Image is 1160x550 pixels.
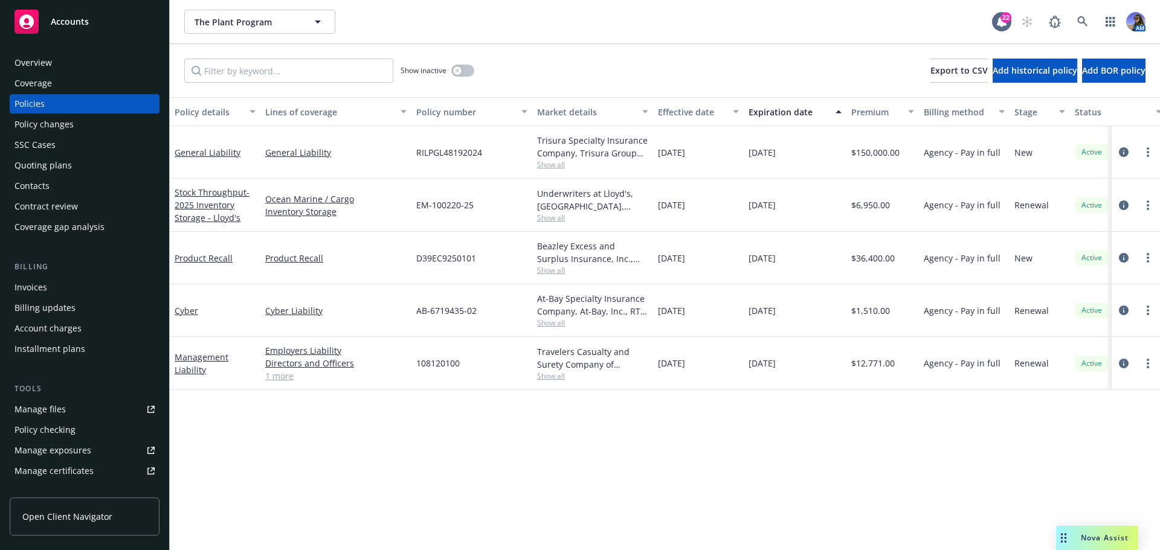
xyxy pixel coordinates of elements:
[14,53,52,72] div: Overview
[265,205,407,218] a: Inventory Storage
[14,482,76,501] div: Manage claims
[416,304,477,317] span: AB-6719435-02
[175,305,198,316] a: Cyber
[22,510,112,523] span: Open Client Navigator
[993,65,1077,76] span: Add historical policy
[1126,12,1145,31] img: photo
[10,156,159,175] a: Quoting plans
[924,357,1000,369] span: Agency - Pay in full
[851,199,890,211] span: $6,950.00
[1075,106,1149,118] div: Status
[924,146,1000,159] span: Agency - Pay in full
[265,304,407,317] a: Cyber Liability
[1014,146,1033,159] span: New
[1043,10,1067,34] a: Report a Bug
[10,441,159,460] a: Manage exposures
[14,94,45,114] div: Policies
[51,17,89,27] span: Accounts
[1014,252,1033,264] span: New
[416,199,474,211] span: EM-100220-25
[537,292,648,318] div: At-Bay Specialty Insurance Company, At-Bay, Inc., RT Specialty Insurance Services, LLC (RSG Speci...
[10,298,159,318] a: Billing updates
[184,59,393,83] input: Filter by keyword...
[10,261,159,273] div: Billing
[1080,358,1104,369] span: Active
[1071,10,1095,34] a: Search
[658,146,685,159] span: [DATE]
[1014,304,1049,317] span: Renewal
[537,240,648,265] div: Beazley Excess and Surplus Insurance, Inc., Beazley Group, Amwins
[658,304,685,317] span: [DATE]
[846,97,919,126] button: Premium
[10,94,159,114] a: Policies
[537,265,648,275] span: Show all
[14,74,52,93] div: Coverage
[658,357,685,369] span: [DATE]
[930,59,988,83] button: Export to CSV
[175,187,250,223] span: - 2025 Inventory Storage - Lloyd's
[1116,356,1131,371] a: circleInformation
[265,106,393,118] div: Lines of coverage
[1141,198,1155,213] a: more
[653,97,744,126] button: Effective date
[1116,198,1131,213] a: circleInformation
[10,5,159,39] a: Accounts
[658,106,726,118] div: Effective date
[14,441,91,460] div: Manage exposures
[401,65,446,75] span: Show inactive
[10,176,159,196] a: Contacts
[1000,12,1011,23] div: 22
[10,217,159,237] a: Coverage gap analysis
[1082,59,1145,83] button: Add BOR policy
[1014,106,1052,118] div: Stage
[851,146,900,159] span: $150,000.00
[10,420,159,440] a: Policy checking
[14,420,76,440] div: Policy checking
[14,319,82,338] div: Account charges
[14,176,50,196] div: Contacts
[175,106,242,118] div: Policy details
[10,115,159,134] a: Policy changes
[10,319,159,338] a: Account charges
[265,193,407,205] a: Ocean Marine / Cargo
[1014,357,1049,369] span: Renewal
[175,252,233,264] a: Product Recall
[1015,10,1039,34] a: Start snowing
[851,106,901,118] div: Premium
[924,106,991,118] div: Billing method
[1056,526,1071,550] div: Drag to move
[175,187,250,223] a: Stock Throughput
[10,482,159,501] a: Manage claims
[1010,97,1070,126] button: Stage
[14,339,85,359] div: Installment plans
[851,252,895,264] span: $36,400.00
[411,97,532,126] button: Policy number
[924,199,1000,211] span: Agency - Pay in full
[658,199,685,211] span: [DATE]
[1098,10,1123,34] a: Switch app
[416,357,460,369] span: 108120100
[14,217,105,237] div: Coverage gap analysis
[10,278,159,297] a: Invoices
[993,59,1077,83] button: Add historical policy
[537,106,635,118] div: Market details
[14,400,66,419] div: Manage files
[919,97,1010,126] button: Billing method
[1080,305,1104,316] span: Active
[1080,200,1104,211] span: Active
[1116,303,1131,318] a: circleInformation
[537,187,648,213] div: Underwriters at Lloyd's, [GEOGRAPHIC_DATA], [PERSON_NAME] of [GEOGRAPHIC_DATA], Euclid Insurance ...
[851,357,895,369] span: $12,771.00
[930,65,988,76] span: Export to CSV
[1141,356,1155,371] a: more
[260,97,411,126] button: Lines of coverage
[1082,65,1145,76] span: Add BOR policy
[1056,526,1138,550] button: Nova Assist
[10,74,159,93] a: Coverage
[1080,147,1104,158] span: Active
[749,252,776,264] span: [DATE]
[170,97,260,126] button: Policy details
[14,135,56,155] div: SSC Cases
[749,357,776,369] span: [DATE]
